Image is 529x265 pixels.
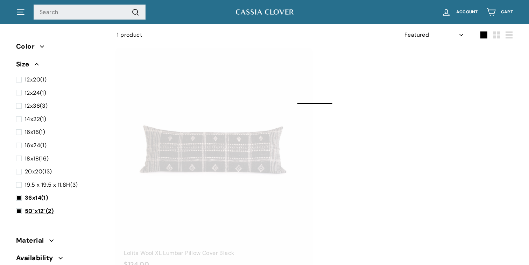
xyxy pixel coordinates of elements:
span: Availability [16,253,58,263]
span: 36x14 [25,194,41,201]
span: 16x16 [25,128,39,136]
span: 12x24 [25,89,40,96]
span: Account [456,10,478,14]
span: 50"x12" [25,207,46,215]
span: (1) [25,193,48,202]
span: (1) [25,141,47,150]
span: 12x36 [25,102,40,109]
span: (1) [25,115,46,124]
span: (13) [25,167,52,176]
span: Size [16,59,35,70]
span: (1) [25,75,47,84]
div: Lolita Wool XL Lumbar Pillow Cover Black [124,249,304,258]
a: Account [437,2,482,22]
span: 19.5 x 19.5 x 11.8H [25,181,70,188]
span: 16x24 [25,142,40,149]
div: 1 product [117,30,315,40]
button: Color [16,40,106,57]
span: Material [16,235,49,246]
span: (3) [25,180,78,189]
span: (1) [25,128,45,137]
span: (1) [25,88,46,98]
span: 18x18 [25,155,39,162]
span: (2) [25,207,54,216]
span: (16) [25,154,49,163]
span: 12x20 [25,76,40,83]
span: Color [16,41,40,52]
span: Cart [501,10,513,14]
button: Size [16,57,106,75]
input: Search [34,5,146,20]
button: Material [16,234,106,251]
span: (3) [25,101,48,110]
span: 14x22 [25,115,40,123]
span: 20x20 [25,168,42,175]
a: Cart [482,2,517,22]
